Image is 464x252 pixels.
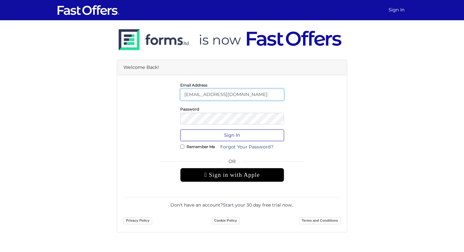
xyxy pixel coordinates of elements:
[216,141,277,153] a: Forgot Your Password?
[180,129,284,141] button: Sign In
[117,60,347,75] div: Welcome Back!
[386,4,407,16] a: Sign In
[123,197,341,208] div: Don't have an account? .
[180,84,207,86] label: Email Address
[180,108,199,110] label: Password
[180,89,284,100] input: E-Mail
[180,158,284,168] span: OR
[223,202,293,208] a: Start your 30 day free trial now.
[180,168,284,182] div: Sign in with Apple
[212,217,240,224] a: Cookie Policy
[187,146,215,147] label: Remember Me
[299,217,341,224] a: Terms and Conditions
[123,217,152,224] a: Privacy Policy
